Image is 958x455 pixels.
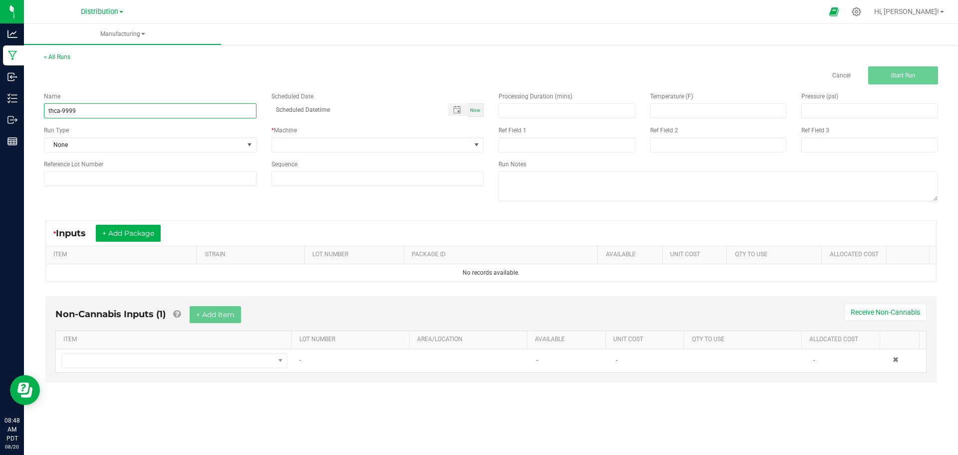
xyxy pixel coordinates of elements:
[312,251,400,259] a: LOT NUMBERSortable
[205,251,301,259] a: STRAINSortable
[44,93,60,100] span: Name
[692,336,798,344] a: QTY TO USESortable
[498,161,526,168] span: Run Notes
[271,161,297,168] span: Sequence
[44,161,103,168] span: Reference Lot Number
[606,251,659,259] a: AVAILABLESortable
[535,336,602,344] a: AVAILABLESortable
[271,93,313,100] span: Scheduled Date
[4,416,19,443] p: 08:48 AM PDT
[7,29,17,39] inline-svg: Analytics
[299,336,405,344] a: LOT NUMBERSortable
[813,357,815,364] span: -
[10,375,40,405] iframe: Resource center
[299,357,301,364] span: -
[868,66,938,84] button: Start Run
[412,251,594,259] a: PACKAGE IDSortable
[274,127,297,134] span: Machine
[44,138,243,152] span: None
[4,443,19,451] p: 08/20
[823,2,845,21] span: Open Ecommerce Menu
[7,72,17,82] inline-svg: Inbound
[894,251,926,259] a: Sortable
[7,50,17,60] inline-svg: Manufacturing
[498,127,526,134] span: Ref Field 1
[801,127,829,134] span: Ref Field 3
[96,225,161,242] button: + Add Package
[498,93,572,100] span: Processing Duration (mins)
[448,103,468,116] span: Toggle popup
[830,251,883,259] a: Allocated CostSortable
[63,336,287,344] a: ITEMSortable
[536,357,538,364] span: -
[24,24,221,45] a: Manufacturing
[844,304,927,321] button: Receive Non-Cannabis
[670,251,723,259] a: Unit CostSortable
[46,264,936,282] td: No records available.
[735,251,818,259] a: QTY TO USESortable
[650,93,693,100] span: Temperature (F)
[650,127,678,134] span: Ref Field 2
[190,306,241,323] button: + Add Item
[417,336,523,344] a: AREA/LOCATIONSortable
[55,309,166,320] span: Non-Cannabis Inputs (1)
[271,103,438,116] input: Scheduled Datetime
[891,72,916,79] span: Start Run
[850,7,863,16] div: Manage settings
[7,93,17,103] inline-svg: Inventory
[44,126,69,135] span: Run Type
[173,309,181,320] a: Add Non-Cannabis items that were also consumed in the run (e.g. gloves and packaging); Also add N...
[44,53,70,60] a: < All Runs
[62,353,287,368] span: NO DATA FOUND
[56,228,96,239] span: Inputs
[616,357,617,364] span: -
[7,136,17,146] inline-svg: Reports
[809,336,876,344] a: Allocated CostSortable
[470,107,480,113] span: Now
[613,336,680,344] a: Unit CostSortable
[53,251,193,259] a: ITEMSortable
[271,137,484,152] span: NO DATA FOUND
[888,336,916,344] a: Sortable
[874,7,939,15] span: Hi, [PERSON_NAME]!
[24,30,221,38] span: Manufacturing
[832,71,851,80] a: Cancel
[81,7,118,16] span: Distribution
[801,93,838,100] span: Pressure (psi)
[7,115,17,125] inline-svg: Outbound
